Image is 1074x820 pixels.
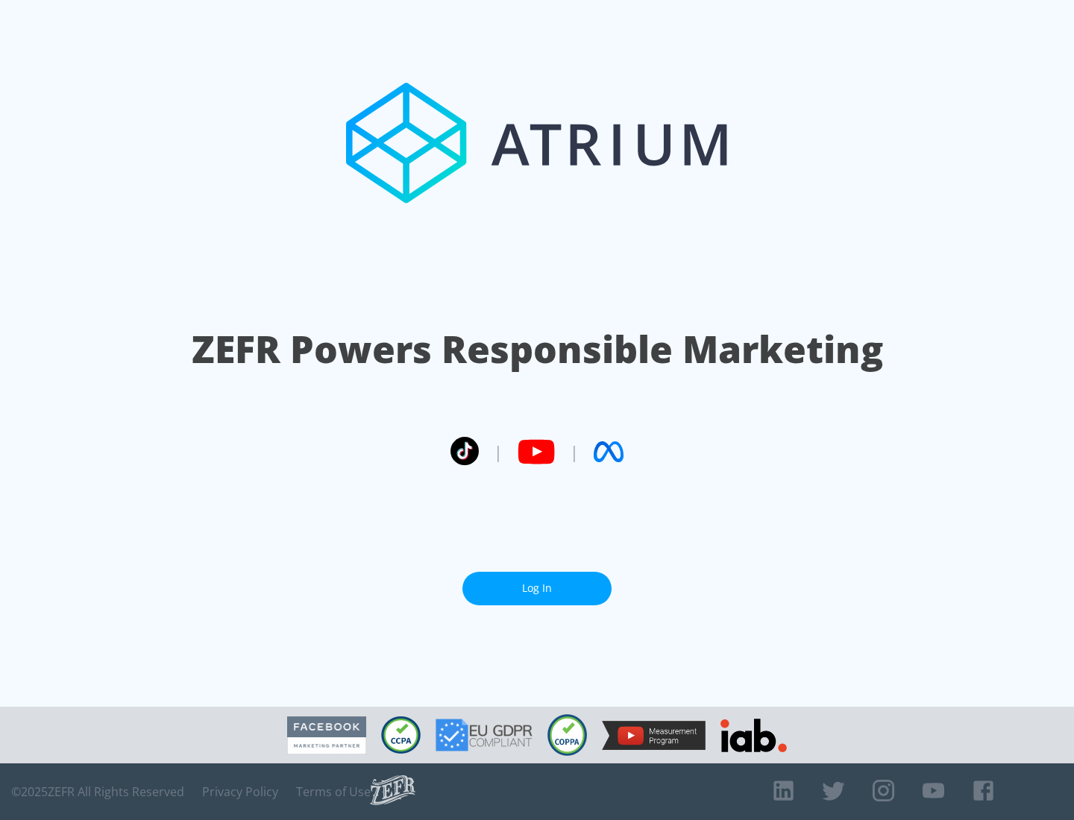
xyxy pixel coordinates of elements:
img: GDPR Compliant [436,719,533,751]
a: Privacy Policy [202,784,278,799]
span: © 2025 ZEFR All Rights Reserved [11,784,184,799]
img: CCPA Compliant [381,716,421,754]
span: | [494,441,503,463]
a: Terms of Use [296,784,371,799]
img: Facebook Marketing Partner [287,716,366,754]
a: Log In [462,572,612,605]
img: IAB [720,719,787,752]
h1: ZEFR Powers Responsible Marketing [192,324,883,375]
img: YouTube Measurement Program [602,721,706,750]
span: | [570,441,579,463]
img: COPPA Compliant [547,714,587,756]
